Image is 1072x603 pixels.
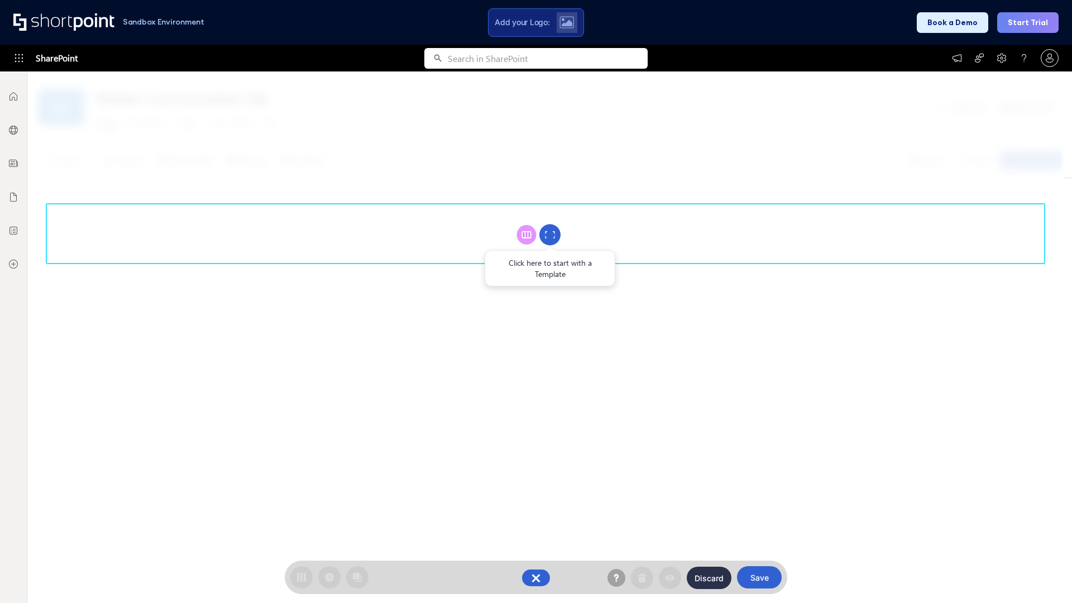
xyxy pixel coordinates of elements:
[1016,549,1072,603] iframe: Chat Widget
[687,567,731,589] button: Discard
[997,12,1059,33] button: Start Trial
[36,45,78,71] span: SharePoint
[448,48,648,69] input: Search in SharePoint
[123,19,204,25] h1: Sandbox Environment
[559,16,574,28] img: Upload logo
[917,12,988,33] button: Book a Demo
[495,17,549,27] span: Add your Logo:
[737,566,782,588] button: Save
